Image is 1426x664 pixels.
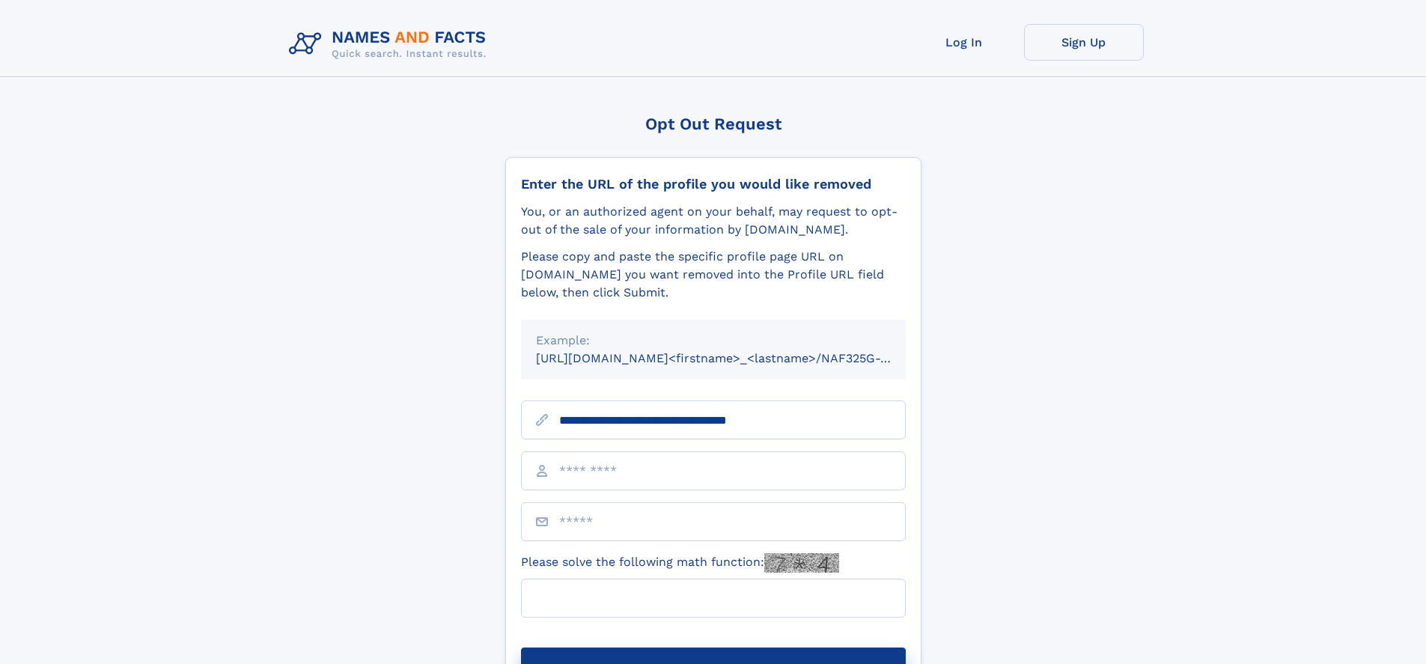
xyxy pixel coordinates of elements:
div: You, or an authorized agent on your behalf, may request to opt-out of the sale of your informatio... [521,203,906,239]
label: Please solve the following math function: [521,553,839,573]
div: Please copy and paste the specific profile page URL on [DOMAIN_NAME] you want removed into the Pr... [521,248,906,302]
div: Opt Out Request [505,115,921,133]
div: Example: [536,332,891,350]
a: Sign Up [1024,24,1144,61]
small: [URL][DOMAIN_NAME]<firstname>_<lastname>/NAF325G-xxxxxxxx [536,351,934,365]
div: Enter the URL of the profile you would like removed [521,176,906,192]
a: Log In [904,24,1024,61]
img: Logo Names and Facts [283,24,499,64]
